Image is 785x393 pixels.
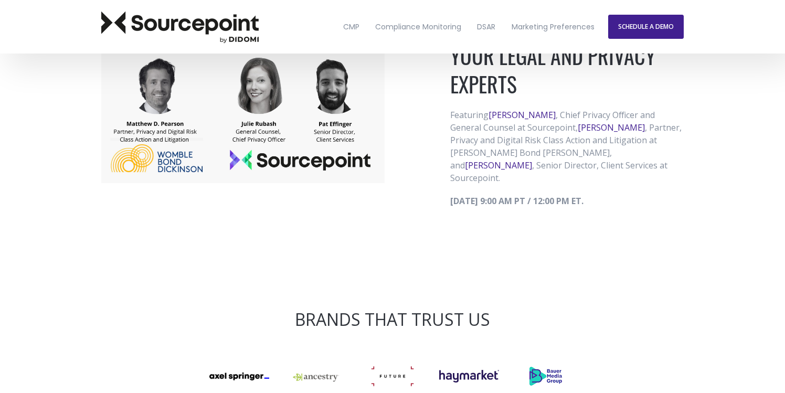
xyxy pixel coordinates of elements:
a: SCHEDULE A DEMO [608,15,684,39]
img: AxelSpringer_Logo_long_Black-Ink_sRGB-e1646755349276 [209,373,269,380]
img: future-edit-1 [363,365,422,387]
strong: [DATE] 9:00 AM PT / 12:00 PM ET [450,195,584,207]
a: [PERSON_NAME] [465,160,532,171]
nav: Desktop navigation [336,5,601,49]
a: [PERSON_NAME] [578,122,645,133]
a: Compliance Monitoring [368,5,468,49]
a: CMP [336,5,366,49]
img: Ancestry.com-Logo.wine_-e1646767206539 [286,369,346,385]
img: Haymarket_Logo_Blue-1 [439,370,499,383]
a: DSAR [470,5,502,49]
a: (Opens in new tab) [516,367,576,386]
h1: YOUR LEGAL AND PRIVACY EXPERTS [450,41,684,98]
span: . [581,195,584,207]
a: [PERSON_NAME] [489,109,556,121]
p: Featuring , Chief Privacy Officer and General Counsel at Sourcepoint, , Partner, Privacy and Digi... [450,109,684,184]
img: Sourcepoint Logo Dark [101,11,259,43]
img: Template [101,41,385,183]
a: Marketing Preferences [504,5,601,49]
img: bauer media group-2 [529,367,562,386]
